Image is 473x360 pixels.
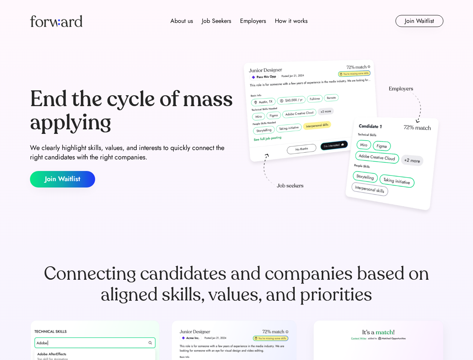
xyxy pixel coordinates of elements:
div: Employers [240,16,266,25]
div: How it works [275,16,307,25]
button: Join Waitlist [395,15,443,27]
button: Join Waitlist [30,171,95,187]
div: Job Seekers [202,16,231,25]
div: About us [170,16,193,25]
div: End the cycle of mass applying [30,88,234,134]
div: We clearly highlight skills, values, and interests to quickly connect the right candidates with t... [30,143,234,162]
div: Connecting candidates and companies based on aligned skills, values, and priorities [30,263,443,305]
img: hero-image.png [240,57,443,218]
img: Forward logo [30,15,82,27]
